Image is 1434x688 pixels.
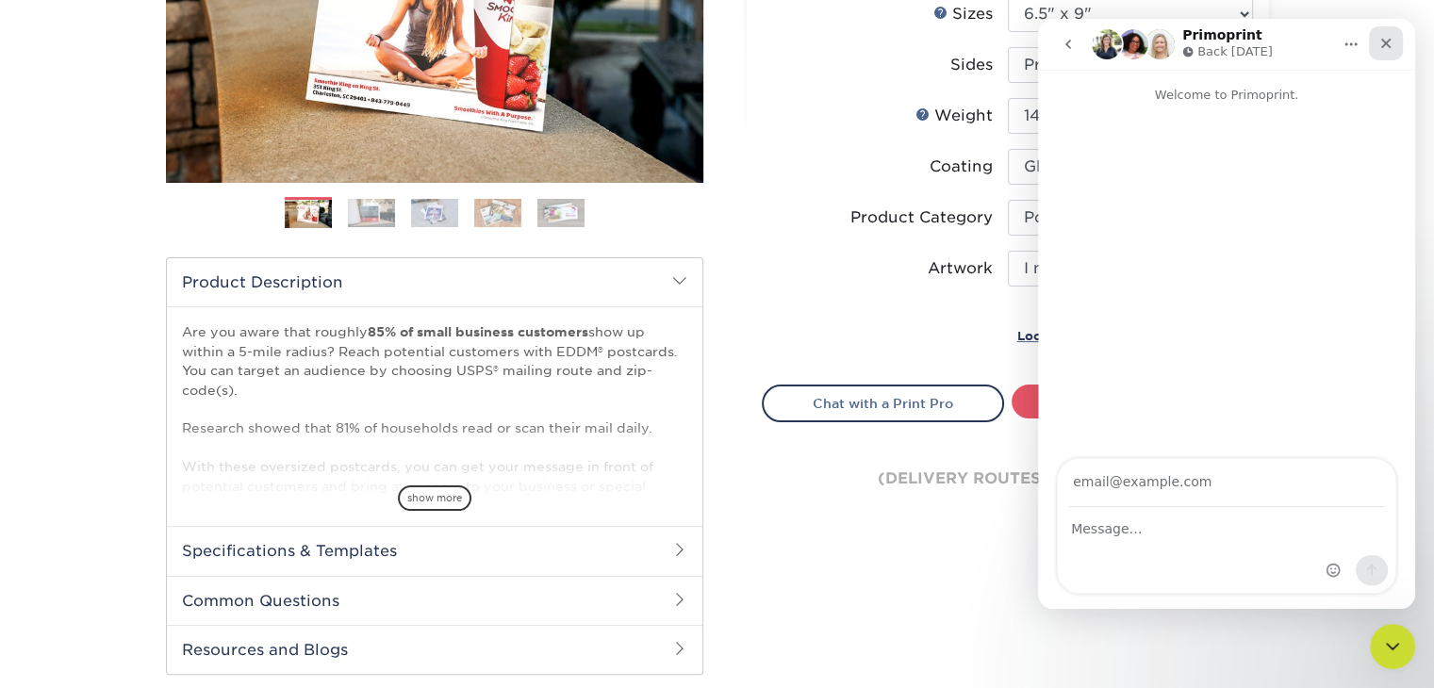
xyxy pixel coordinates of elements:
div: Sides [950,54,993,76]
div: Weight [915,105,993,127]
img: EDDM 04 [474,199,521,227]
div: (delivery routes & pricing) [762,422,1254,535]
div: Coating [930,156,993,178]
iframe: Intercom live chat [1370,624,1415,669]
div: Sizes [933,3,993,25]
a: Select Routes [1012,385,1254,418]
img: EDDM 01 [285,198,332,230]
span: show more [398,485,471,511]
a: Looking for Spot UV on your EDDM? [1017,326,1253,344]
h2: Specifications & Templates [167,526,702,575]
p: Are you aware that roughly show up within a 5-mile radius? Reach potential customers with EDDM® p... [182,322,687,668]
h2: Resources and Blogs [167,625,702,674]
small: Looking for Spot UV on your EDDM? [1017,329,1253,343]
a: Chat with a Print Pro [762,385,1004,422]
h2: Common Questions [167,576,702,625]
h2: Product Description [167,258,702,306]
strong: 85% of small business customers [368,324,588,339]
iframe: Intercom live chat [1038,19,1415,609]
img: EDDM 02 [348,199,395,227]
div: Product Category [850,206,993,229]
img: EDDM 05 [537,199,585,227]
div: Artwork [928,257,993,280]
img: EDDM 03 [411,199,458,227]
